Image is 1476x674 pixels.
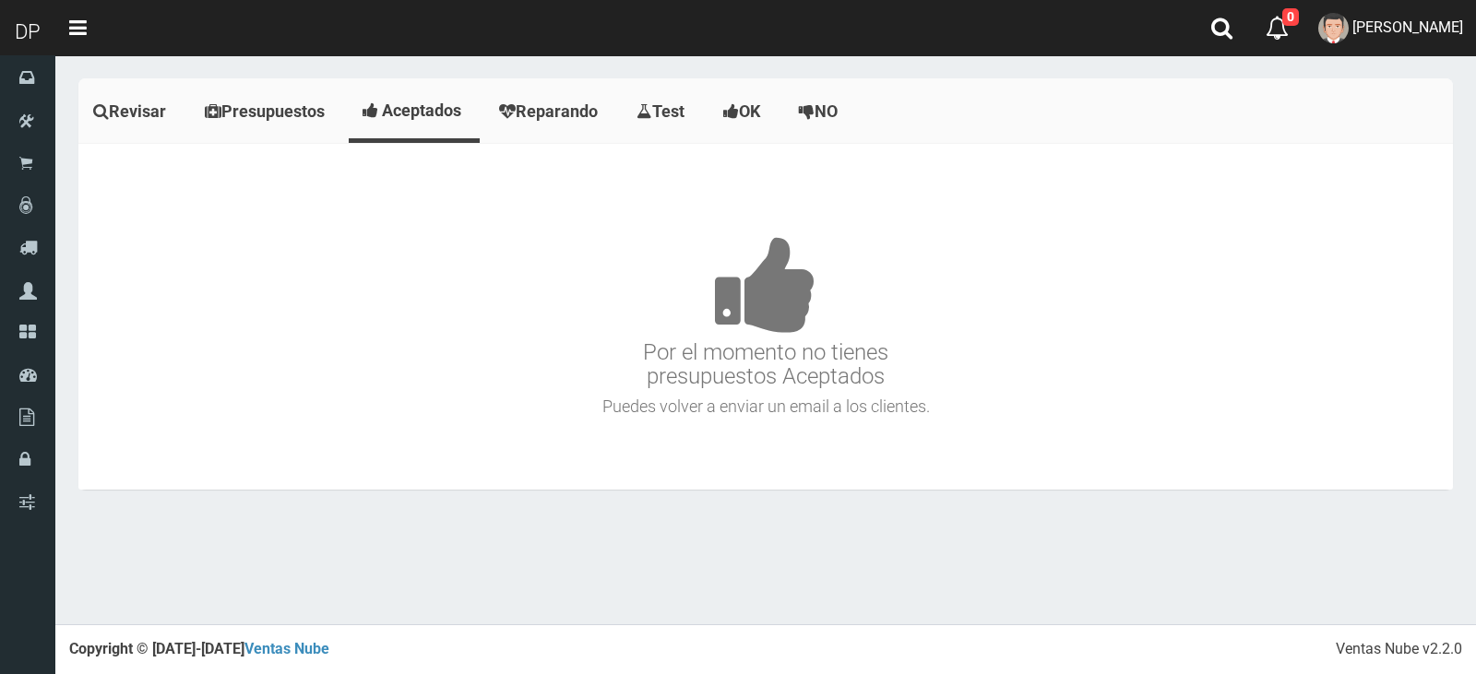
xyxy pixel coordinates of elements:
span: Revisar [109,101,166,121]
span: 0 [1282,8,1299,26]
h4: Puedes volver a enviar un email a los clientes. [83,397,1448,416]
span: OK [739,101,760,121]
a: Presupuestos [190,83,344,140]
a: Aceptados [349,83,480,138]
a: OK [708,83,780,140]
span: Reparando [516,101,598,121]
a: Revisar [78,83,185,140]
span: Presupuestos [221,101,325,121]
img: User Image [1318,13,1349,43]
a: Ventas Nube [244,640,329,657]
h3: Por el momento no tienes presupuestos Aceptados [83,181,1448,389]
span: [PERSON_NAME] [1352,18,1463,36]
span: NO [815,101,838,121]
strong: Copyright © [DATE]-[DATE] [69,640,329,657]
a: NO [784,83,857,140]
span: Aceptados [382,101,461,120]
span: Test [652,101,684,121]
a: Reparando [484,83,617,140]
div: Ventas Nube v2.2.0 [1336,639,1462,660]
a: Test [622,83,704,140]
